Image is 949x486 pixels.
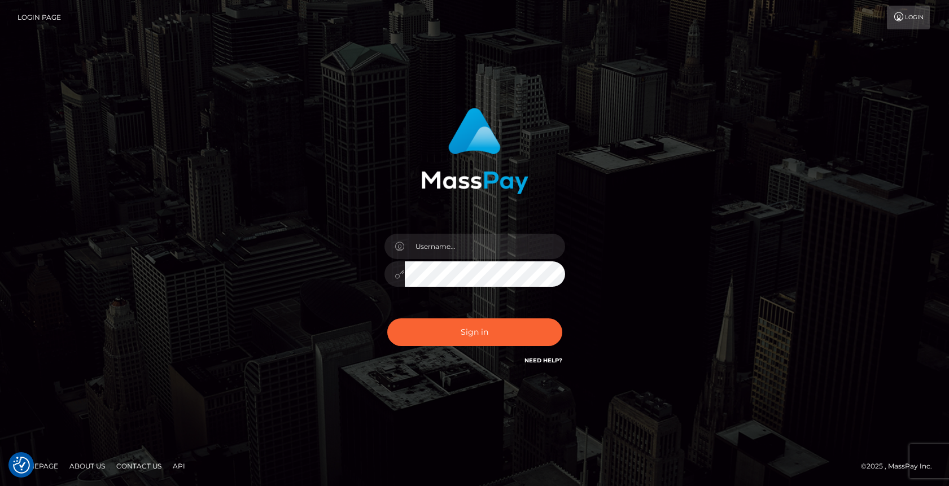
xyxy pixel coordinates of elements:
button: Sign in [387,318,562,346]
a: API [168,457,190,475]
button: Consent Preferences [13,457,30,474]
a: About Us [65,457,110,475]
a: Login [887,6,930,29]
a: Login Page [18,6,61,29]
a: Need Help? [524,357,562,364]
a: Homepage [12,457,63,475]
input: Username... [405,234,565,259]
a: Contact Us [112,457,166,475]
div: © 2025 , MassPay Inc. [861,460,941,472]
img: Revisit consent button [13,457,30,474]
img: MassPay Login [421,108,528,194]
